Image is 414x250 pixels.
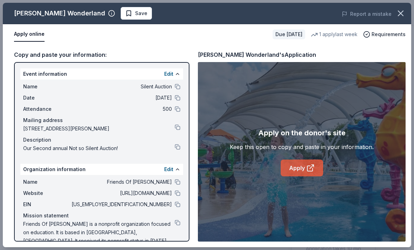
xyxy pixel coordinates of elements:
div: 1 apply last week [311,30,358,39]
span: Attendance [23,105,70,113]
div: [PERSON_NAME] Wonderland's Application [198,50,316,59]
a: Apply [281,160,323,176]
div: Due [DATE] [273,29,305,39]
span: [URL][DOMAIN_NAME] [70,189,172,197]
div: [PERSON_NAME] Wonderland [14,8,105,19]
span: Requirements [372,30,406,39]
span: Save [135,9,147,18]
span: EIN [23,200,70,209]
button: Edit [164,165,173,174]
div: Copy and paste your information: [14,50,189,59]
button: Edit [164,70,173,78]
span: Date [23,94,70,102]
span: [DATE] [70,94,172,102]
span: [US_EMPLOYER_IDENTIFICATION_NUMBER] [70,200,172,209]
div: Event information [20,68,183,80]
span: [STREET_ADDRESS][PERSON_NAME] [23,124,175,133]
span: Silent Auction [70,82,172,91]
div: Description [23,136,180,144]
button: Report a mistake [342,10,392,18]
div: Keep this open to copy and paste in your information. [230,143,374,151]
div: Mailing address [23,116,180,124]
span: Friends Of [PERSON_NAME] [70,178,172,186]
button: Save [121,7,152,20]
div: Organization information [20,164,183,175]
span: Our Second annual Not so Silent Auction! [23,144,175,153]
div: Mission statement [23,211,180,220]
span: 500 [70,105,172,113]
div: Apply on the donor's site [258,127,346,138]
span: Website [23,189,70,197]
span: Name [23,82,70,91]
button: Requirements [363,30,406,39]
button: Apply online [14,27,45,42]
span: Name [23,178,70,186]
span: Friends Of [PERSON_NAME] is a nonprofit organization focused on education. It is based in [GEOGRA... [23,220,175,245]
